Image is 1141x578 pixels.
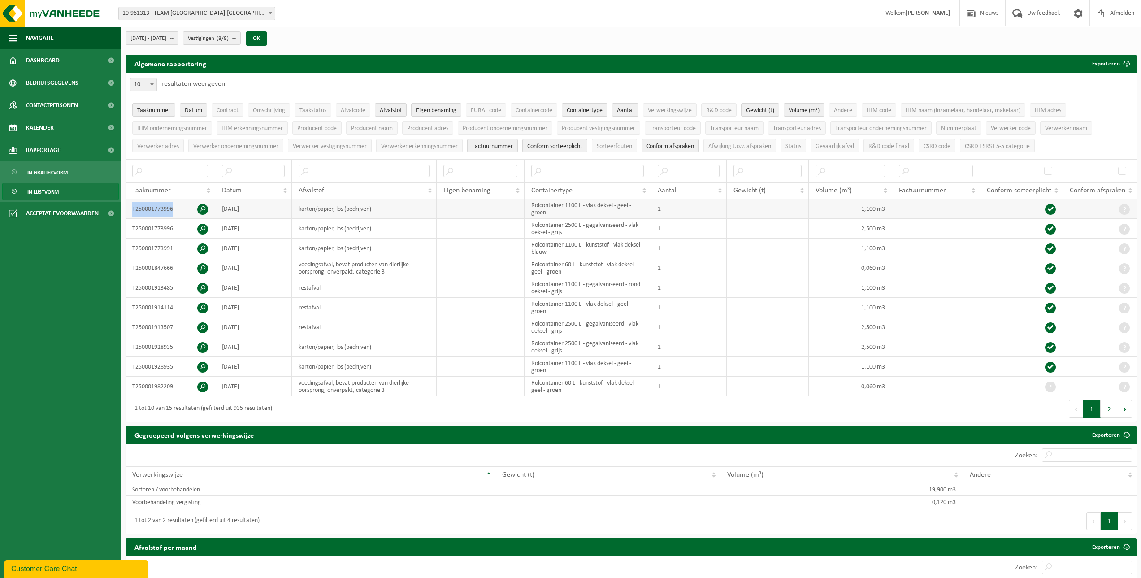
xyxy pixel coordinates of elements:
span: Verwerker adres [137,143,179,150]
button: Verwerker adresVerwerker adres: Activate to sort [132,139,184,152]
span: IHM ondernemingsnummer [137,125,207,132]
span: Bedrijfsgegevens [26,72,78,94]
span: IHM adres [1035,107,1061,114]
td: restafval [292,278,437,298]
h2: Algemene rapportering [126,55,215,73]
span: Gewicht (t) [746,107,774,114]
td: [DATE] [215,258,292,278]
span: 10 [130,78,157,91]
button: IHM erkenningsnummerIHM erkenningsnummer: Activate to sort [217,121,288,135]
span: Verwerker naam [1045,125,1087,132]
button: StatusStatus: Activate to sort [781,139,806,152]
button: Verwerker ondernemingsnummerVerwerker ondernemingsnummer: Activate to sort [188,139,283,152]
button: Verwerker naamVerwerker naam: Activate to sort [1040,121,1092,135]
td: restafval [292,317,437,337]
td: 1 [651,219,727,239]
button: Producent codeProducent code: Activate to sort [292,121,342,135]
span: Nummerplaat [941,125,976,132]
span: Eigen benaming [416,107,456,114]
td: karton/papier, los (bedrijven) [292,219,437,239]
span: Andere [834,107,852,114]
button: Next [1118,400,1132,418]
span: Status [785,143,801,150]
strong: [PERSON_NAME] [906,10,950,17]
button: EURAL codeEURAL code: Activate to sort [466,103,506,117]
button: VerwerkingswijzeVerwerkingswijze: Activate to sort [643,103,697,117]
span: CSRD code [924,143,950,150]
button: AfvalcodeAfvalcode: Activate to sort [336,103,370,117]
span: Transporteur adres [773,125,821,132]
button: Vestigingen(8/8) [183,31,241,45]
td: karton/papier, los (bedrijven) [292,357,437,377]
button: IHM naam (inzamelaar, handelaar, makelaar)IHM naam (inzamelaar, handelaar, makelaar): Activate to... [901,103,1025,117]
span: Containercode [516,107,552,114]
span: Verwerker ondernemingsnummer [193,143,278,150]
td: karton/papier, los (bedrijven) [292,337,437,357]
button: Producent naamProducent naam: Activate to sort [346,121,398,135]
span: Containertype [531,187,573,194]
td: [DATE] [215,239,292,258]
td: restafval [292,298,437,317]
span: 10-961313 - TEAM ANTWERPEN-ZUID [119,7,275,20]
td: 2,500 m3 [809,337,892,357]
button: Transporteur naamTransporteur naam: Activate to sort [705,121,764,135]
td: [DATE] [215,357,292,377]
td: 1,100 m3 [809,278,892,298]
span: 10 [130,78,156,91]
td: [DATE] [215,199,292,219]
button: Transporteur ondernemingsnummerTransporteur ondernemingsnummer : Activate to sort [830,121,932,135]
td: Rolcontainer 2500 L - gegalvaniseerd - vlak deksel - grijs [525,317,651,337]
button: IHM ondernemingsnummerIHM ondernemingsnummer: Activate to sort [132,121,212,135]
span: Eigen benaming [443,187,490,194]
td: 2,500 m3 [809,317,892,337]
button: OmschrijvingOmschrijving: Activate to sort [248,103,290,117]
td: 1 [651,278,727,298]
button: SorteerfoutenSorteerfouten: Activate to sort [592,139,637,152]
span: Producent naam [351,125,393,132]
button: R&D codeR&amp;D code: Activate to sort [701,103,737,117]
span: Volume (m³) [789,107,820,114]
td: 19,900 m3 [720,483,963,496]
td: voedingsafval, bevat producten van dierlijke oorsprong, onverpakt, categorie 3 [292,377,437,396]
td: karton/papier, los (bedrijven) [292,199,437,219]
span: Afvalstof [380,107,402,114]
td: 0,120 m3 [720,496,963,508]
span: Containertype [567,107,603,114]
span: Conform sorteerplicht [987,187,1051,194]
span: Factuurnummer [899,187,946,194]
button: Transporteur codeTransporteur code: Activate to sort [645,121,701,135]
button: Volume (m³)Volume (m³): Activate to sort [784,103,824,117]
span: Verwerker erkenningsnummer [381,143,458,150]
button: Eigen benamingEigen benaming: Activate to sort [411,103,461,117]
div: 1 tot 10 van 15 resultaten (gefilterd uit 935 resultaten) [130,401,272,417]
span: Taaknummer [132,187,171,194]
span: Contactpersonen [26,94,78,117]
count: (8/8) [217,35,229,41]
span: IHM erkenningsnummer [221,125,283,132]
span: Kalender [26,117,54,139]
span: Contract [217,107,239,114]
td: voedingsafval, bevat producten van dierlijke oorsprong, onverpakt, categorie 3 [292,258,437,278]
span: [DATE] - [DATE] [130,32,166,45]
button: TaaknummerTaaknummer: Activate to sort [132,103,175,117]
td: 1 [651,199,727,219]
span: Omschrijving [253,107,285,114]
button: IHM codeIHM code: Activate to sort [862,103,896,117]
span: Transporteur code [650,125,696,132]
h2: Afvalstof per maand [126,538,206,556]
td: T250001773996 [126,219,215,239]
span: Transporteur naam [710,125,759,132]
button: 1 [1083,400,1101,418]
td: Rolcontainer 60 L - kunststof - vlak deksel - geel - groen [525,377,651,396]
td: 1,100 m3 [809,298,892,317]
td: 1,100 m3 [809,239,892,258]
span: Producent code [297,125,337,132]
button: Producent vestigingsnummerProducent vestigingsnummer: Activate to sort [557,121,640,135]
button: 1 [1101,512,1118,530]
span: In grafiekvorm [27,164,68,181]
a: Exporteren [1085,426,1136,444]
button: ContainercodeContainercode: Activate to sort [511,103,557,117]
button: ContainertypeContainertype: Activate to sort [562,103,607,117]
span: Conform afspraken [1070,187,1125,194]
td: 1 [651,298,727,317]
